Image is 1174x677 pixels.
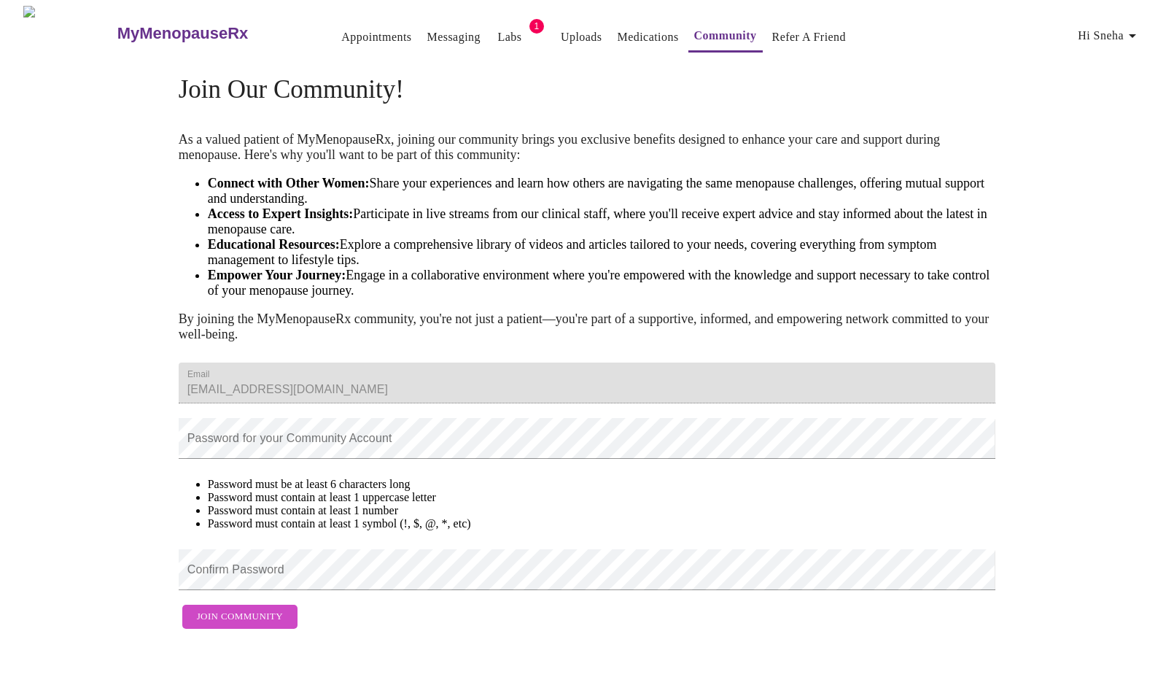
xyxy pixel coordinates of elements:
[208,237,340,252] strong: Educational Resources:
[208,517,996,530] li: Password must contain at least 1 symbol (!, $, @, *, etc)
[341,27,411,47] a: Appointments
[179,75,996,104] h4: Join Our Community!
[421,23,486,52] button: Messaging
[497,27,521,47] a: Labs
[208,504,996,517] li: Password must contain at least 1 number
[208,237,996,268] li: Explore a comprehensive library of videos and articles tailored to your needs, covering everythin...
[688,21,763,53] button: Community
[617,27,678,47] a: Medications
[208,268,996,298] li: Engage in a collaborative environment where you're empowered with the knowledge and support neces...
[208,176,370,190] strong: Connect with Other Women:
[117,24,249,43] h3: MyMenopauseRx
[115,8,306,59] a: MyMenopauseRx
[208,478,996,491] li: Password must be at least 6 characters long
[694,26,757,46] a: Community
[335,23,417,52] button: Appointments
[486,23,533,52] button: Labs
[208,268,346,282] strong: Empower Your Journey:
[766,23,852,52] button: Refer a Friend
[208,206,354,221] strong: Access to Expert Insights:
[208,491,996,504] li: Password must contain at least 1 uppercase letter
[611,23,684,52] button: Medications
[1078,26,1141,46] span: Hi Sneha
[772,27,847,47] a: Refer a Friend
[179,132,996,163] p: As a valued patient of MyMenopauseRx, joining our community brings you exclusive benefits designe...
[427,27,481,47] a: Messaging
[23,6,115,61] img: MyMenopauseRx Logo
[179,312,996,342] p: By joining the MyMenopauseRx community, you're not just a patient—you're part of a supportive, in...
[197,608,283,625] span: Join Community
[208,206,996,237] li: Participate in live streams from our clinical staff, where you'll receive expert advice and stay ...
[182,605,298,629] button: Join Community
[555,23,608,52] button: Uploads
[208,176,996,206] li: Share your experiences and learn how others are navigating the same menopause challenges, offerin...
[1072,21,1147,50] button: Hi Sneha
[529,19,544,34] span: 1
[561,27,602,47] a: Uploads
